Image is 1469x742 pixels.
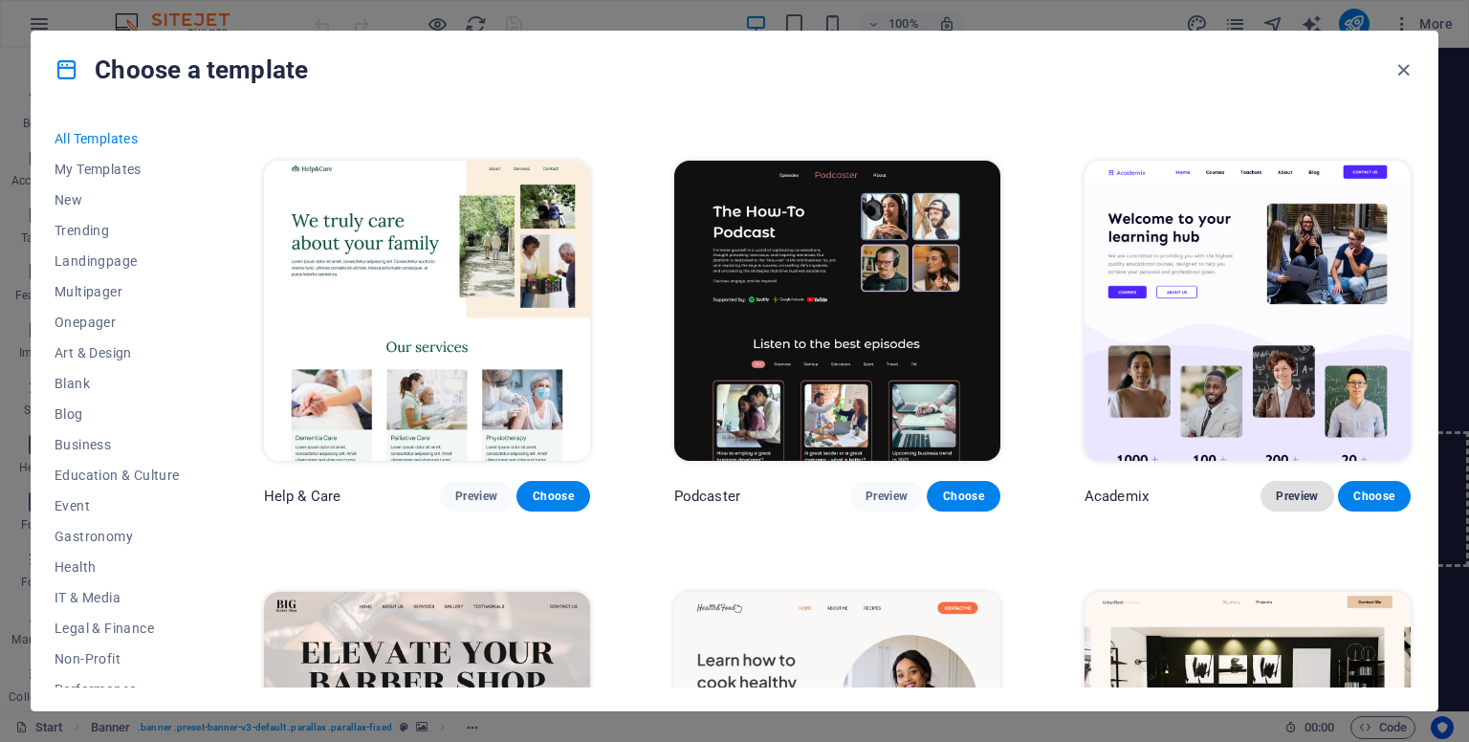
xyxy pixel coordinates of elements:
span: Choose [942,489,984,504]
span: Onepager [55,315,180,330]
span: Education & Culture [55,468,180,483]
span: All Templates [55,131,180,146]
span: IT & Media [55,590,180,605]
button: New [55,185,180,215]
button: Preview [1261,481,1333,512]
span: Health [55,559,180,575]
span: New [55,192,180,207]
button: Performance [55,674,180,705]
span: Art & Design [55,345,180,360]
p: Academix [1085,487,1149,506]
span: Landingpage [55,253,180,269]
button: Blank [55,368,180,399]
button: Business [55,429,180,460]
span: My Templates [55,162,180,177]
img: Academix [1085,161,1411,461]
button: Art & Design [55,338,180,368]
img: Help & Care [264,161,590,461]
button: Landingpage [55,246,180,276]
button: Choose [1338,481,1411,512]
button: Blog [55,399,180,429]
p: Help & Care [264,487,341,506]
p: Podcaster [674,487,740,506]
button: My Templates [55,154,180,185]
button: Gastronomy [55,521,180,552]
span: Business [55,437,180,452]
img: Podcaster [674,161,1000,461]
span: Trending [55,223,180,238]
button: Education & Culture [55,460,180,491]
span: Multipager [55,284,180,299]
h4: Choose a template [55,55,308,85]
span: Non-Profit [55,651,180,666]
button: All Templates [55,123,180,154]
button: Event [55,491,180,521]
button: Trending [55,215,180,246]
span: Legal & Finance [55,621,180,636]
button: Health [55,552,180,582]
button: Non-Profit [55,644,180,674]
span: Blog [55,406,180,422]
button: Multipager [55,276,180,307]
button: Choose [516,481,589,512]
button: IT & Media [55,582,180,613]
button: Preview [440,481,513,512]
button: Legal & Finance [55,613,180,644]
button: Onepager [55,307,180,338]
span: Preview [1276,489,1318,504]
span: Choose [1353,489,1395,504]
span: Blank [55,376,180,391]
span: Preview [866,489,908,504]
span: Preview [455,489,497,504]
button: Preview [850,481,923,512]
button: Choose [927,481,999,512]
span: Event [55,498,180,513]
span: Choose [532,489,574,504]
span: Performance [55,682,180,697]
span: Gastronomy [55,529,180,544]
